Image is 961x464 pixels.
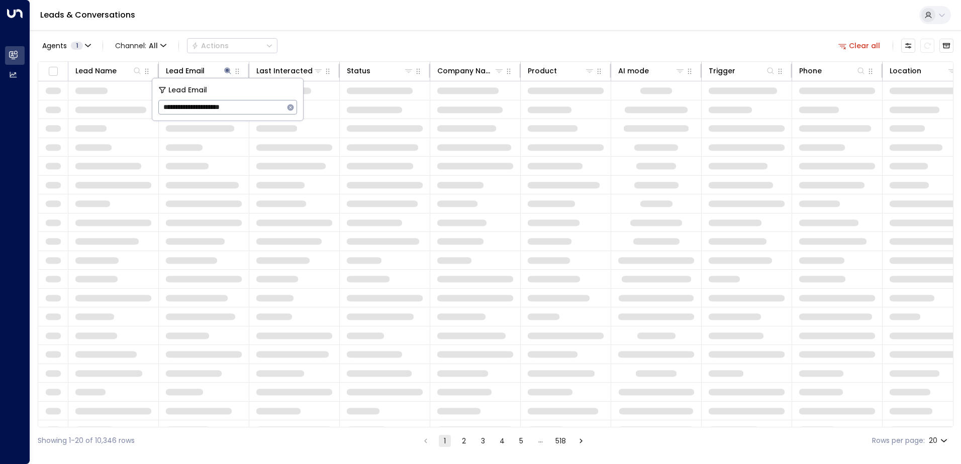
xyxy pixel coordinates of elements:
[496,435,508,447] button: Go to page 4
[890,65,957,77] div: Location
[515,435,527,447] button: Go to page 5
[799,65,822,77] div: Phone
[256,65,323,77] div: Last Interacted
[38,435,135,446] div: Showing 1-20 of 10,346 rows
[901,39,915,53] button: Customize
[929,433,949,448] div: 20
[347,65,370,77] div: Status
[42,42,67,49] span: Agents
[38,39,94,53] button: Agents1
[618,65,685,77] div: AI mode
[872,435,925,446] label: Rows per page:
[890,65,921,77] div: Location
[799,65,866,77] div: Phone
[437,65,504,77] div: Company Name
[347,65,414,77] div: Status
[168,84,207,96] span: Lead Email
[709,65,776,77] div: Trigger
[166,65,205,77] div: Lead Email
[40,9,135,21] a: Leads & Conversations
[111,39,170,53] span: Channel:
[187,38,277,53] button: Actions
[75,65,117,77] div: Lead Name
[187,38,277,53] div: Button group with a nested menu
[75,65,142,77] div: Lead Name
[71,42,83,50] span: 1
[939,39,953,53] button: Archived Leads
[437,65,494,77] div: Company Name
[553,435,568,447] button: Go to page 518
[477,435,489,447] button: Go to page 3
[528,65,595,77] div: Product
[618,65,649,77] div: AI mode
[528,65,557,77] div: Product
[709,65,735,77] div: Trigger
[834,39,885,53] button: Clear all
[534,435,546,447] div: …
[256,65,313,77] div: Last Interacted
[920,39,934,53] span: Refresh
[575,435,587,447] button: Go to next page
[458,435,470,447] button: Go to page 2
[191,41,229,50] div: Actions
[149,42,158,50] span: All
[439,435,451,447] button: page 1
[111,39,170,53] button: Channel:All
[166,65,233,77] div: Lead Email
[419,434,588,447] nav: pagination navigation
